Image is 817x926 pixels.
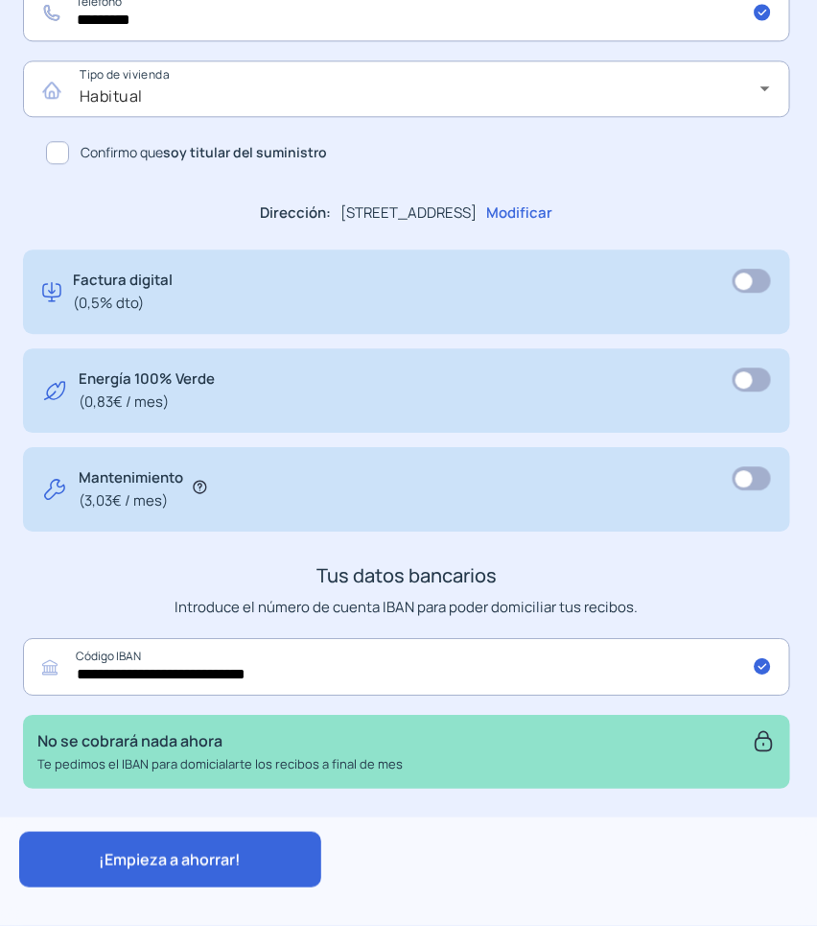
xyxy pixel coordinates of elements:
[79,368,215,414] p: Energía 100% Verde
[42,466,67,512] img: tool.svg
[19,832,321,888] button: ¡Empieza a ahorrar!
[23,596,790,619] p: Introduce el número de cuenta IBAN para poder domiciliar tus recibos.
[487,202,553,225] p: Modificar
[23,560,790,591] h3: Tus datos bancarios
[79,466,183,512] p: Mantenimiento
[163,143,327,161] b: soy titular del suministro
[42,269,61,315] img: digital-invoice.svg
[80,85,143,107] span: Habitual
[341,202,478,225] p: [STREET_ADDRESS]
[752,729,776,753] img: secure.svg
[79,391,215,414] span: (0,83€ / mes)
[37,729,403,754] p: No se cobrará nada ahora
[100,849,242,870] span: ¡Empieza a ahorrar!
[81,142,327,163] span: Confirmo que
[37,754,403,774] p: Te pedimos el IBAN para domicialarte los recibos a final de mes
[73,269,173,315] p: Factura digital
[73,292,173,315] span: (0,5% dto)
[42,368,67,414] img: energy-green.svg
[80,66,170,83] mat-label: Tipo de vivienda
[79,489,183,512] span: (3,03€ / mes)
[261,202,332,225] p: Dirección:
